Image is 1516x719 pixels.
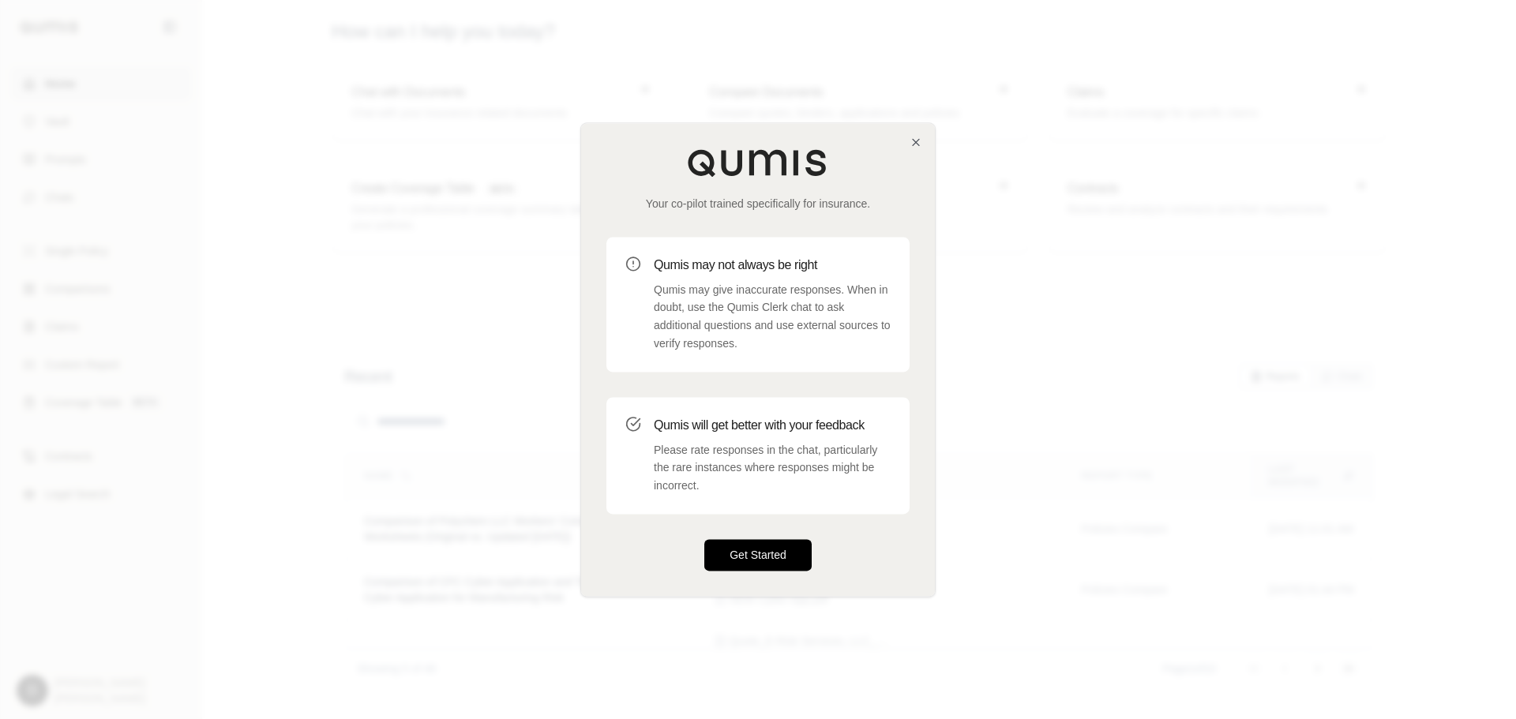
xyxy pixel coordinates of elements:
p: Please rate responses in the chat, particularly the rare instances where responses might be incor... [654,441,891,495]
p: Qumis may give inaccurate responses. When in doubt, use the Qumis Clerk chat to ask additional qu... [654,281,891,353]
img: Qumis Logo [687,148,829,177]
h3: Qumis may not always be right [654,256,891,275]
h3: Qumis will get better with your feedback [654,416,891,435]
p: Your co-pilot trained specifically for insurance. [606,196,910,212]
button: Get Started [704,539,812,571]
